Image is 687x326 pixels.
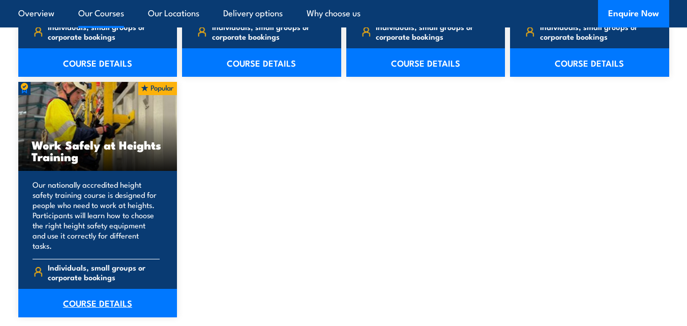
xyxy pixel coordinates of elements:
a: COURSE DETAILS [18,48,177,77]
span: Individuals, small groups or corporate bookings [48,22,160,41]
a: COURSE DETAILS [346,48,505,77]
a: COURSE DETAILS [510,48,669,77]
p: Our nationally accredited height safety training course is designed for people who need to work a... [33,180,160,251]
span: Individuals, small groups or corporate bookings [48,262,160,282]
h3: Work Safely at Heights Training [32,139,164,162]
span: Individuals, small groups or corporate bookings [376,22,488,41]
a: COURSE DETAILS [182,48,341,77]
span: Individuals, small groups or corporate bookings [212,22,324,41]
span: Individuals, small groups or corporate bookings [540,22,652,41]
a: COURSE DETAILS [18,289,177,317]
